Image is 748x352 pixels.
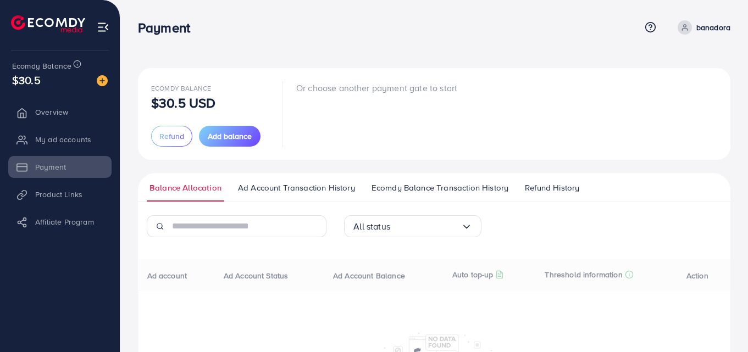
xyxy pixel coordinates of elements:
p: Or choose another payment gate to start [296,81,457,94]
span: $30.5 [12,72,41,88]
span: Refund [159,131,184,142]
button: Refund [151,126,192,147]
span: Balance Allocation [149,182,221,194]
button: Add balance [199,126,261,147]
span: Add balance [208,131,252,142]
span: All status [353,218,390,235]
input: Search for option [390,218,461,235]
img: menu [97,21,109,33]
span: Ecomdy Balance [12,60,71,71]
h3: Payment [138,20,199,36]
span: Ecomdy Balance [151,83,211,93]
img: image [97,75,108,86]
div: Search for option [344,215,481,237]
span: Ad Account Transaction History [238,182,355,194]
p: banadora [696,21,730,34]
p: $30.5 USD [151,96,215,109]
img: logo [11,15,85,32]
a: banadora [673,20,730,35]
span: Refund History [525,182,579,194]
span: Ecomdy Balance Transaction History [372,182,508,194]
